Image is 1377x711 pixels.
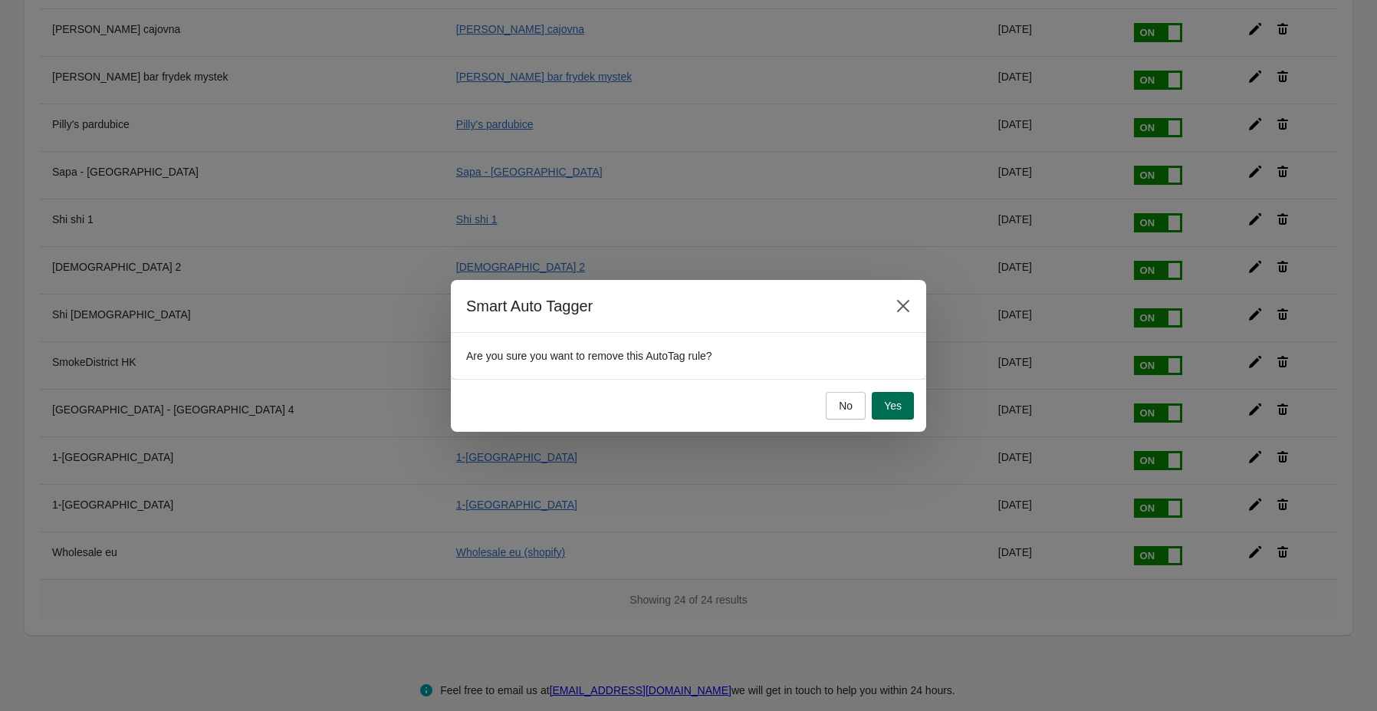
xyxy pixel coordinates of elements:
[889,292,917,320] button: Close
[884,400,902,412] span: Yes
[466,348,911,364] p: Are you sure you want to remove this AutoTag rule?
[839,400,853,412] span: No
[872,392,914,420] button: Yes
[826,392,866,420] button: No
[466,295,874,317] h2: Smart Auto Tagger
